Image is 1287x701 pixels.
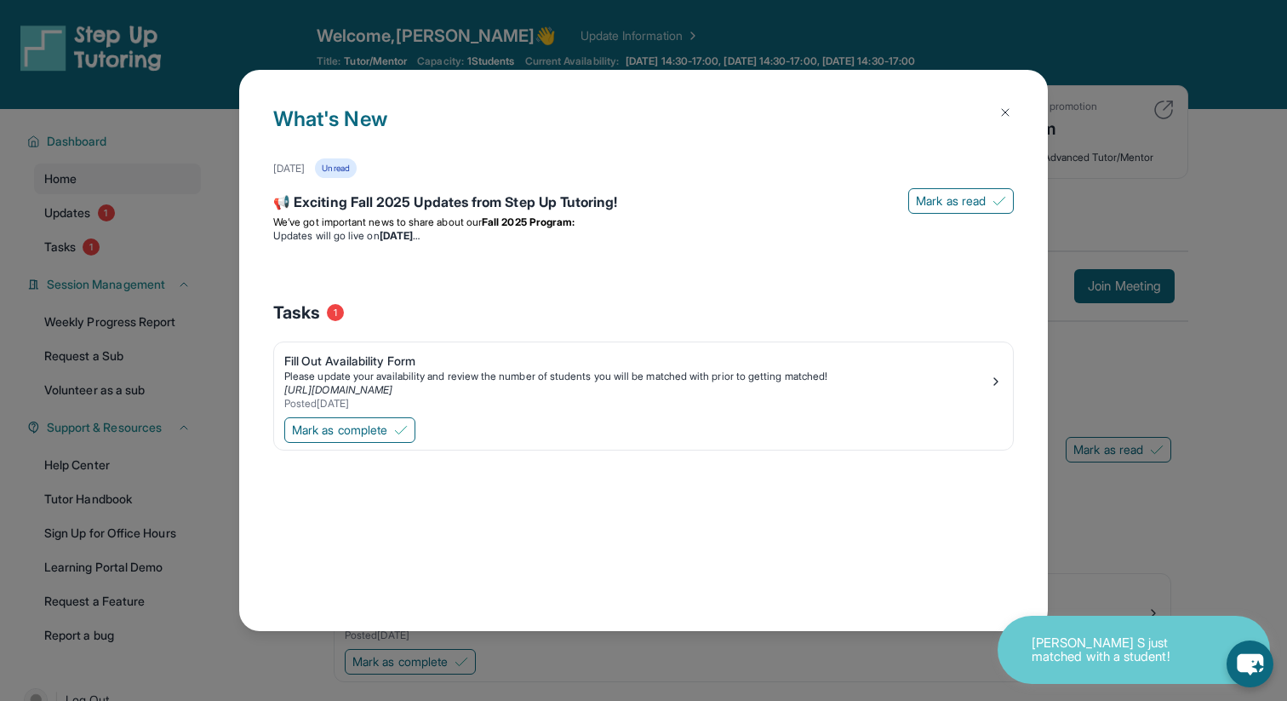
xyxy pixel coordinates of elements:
p: [PERSON_NAME] S just matched with a student! [1032,636,1202,664]
div: [DATE] [273,162,305,175]
strong: [DATE] [380,229,420,242]
button: Mark as read [908,188,1014,214]
div: 📢 Exciting Fall 2025 Updates from Step Up Tutoring! [273,192,1014,215]
li: Updates will go live on [273,229,1014,243]
strong: Fall 2025 Program: [482,215,575,228]
h1: What's New [273,104,1014,158]
a: [URL][DOMAIN_NAME] [284,383,392,396]
button: Mark as complete [284,417,415,443]
button: chat-button [1227,641,1273,687]
div: Posted [DATE] [284,397,989,411]
a: Fill Out Availability FormPlease update your availability and review the number of students you w... [274,342,1013,414]
div: Fill Out Availability Form [284,353,989,370]
img: Mark as complete [394,423,408,437]
span: Mark as read [916,192,986,210]
img: Close Icon [998,106,1012,119]
div: Please update your availability and review the number of students you will be matched with prior ... [284,370,989,383]
span: Mark as complete [292,422,387,439]
span: We’ve got important news to share about our [273,215,482,228]
span: 1 [327,304,344,321]
img: Mark as read [992,194,1006,208]
div: Unread [315,158,356,178]
span: Tasks [273,301,320,325]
